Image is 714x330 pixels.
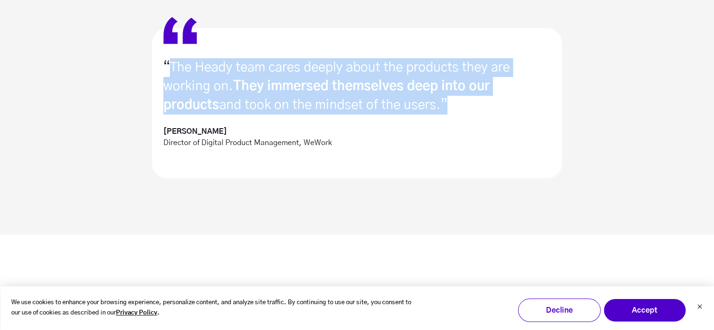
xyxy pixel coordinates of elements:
[163,80,490,112] strong: They immersed themselves deep into our products
[163,128,227,135] strong: [PERSON_NAME]
[11,298,417,319] p: We use cookies to enhance your browsing experience, personalize content, and analyze site traffic...
[163,126,551,148] p: Director of Digital Product Management, WeWork
[603,299,686,322] button: Accept
[163,17,197,44] img: Quote Image
[116,308,157,319] a: Privacy Policy
[518,299,600,322] button: Decline
[163,58,551,115] p: “The Heady team cares deeply about the products they are working on. and took on the mindset of t...
[697,303,702,313] button: Dismiss cookie banner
